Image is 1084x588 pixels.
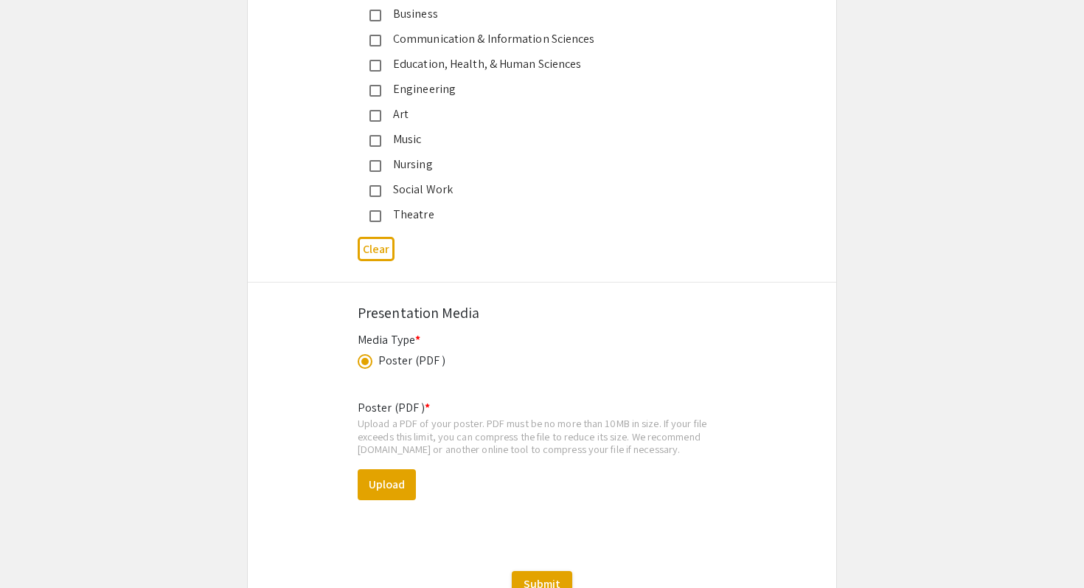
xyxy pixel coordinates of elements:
div: Theatre [381,206,691,224]
div: Business [381,5,691,23]
mat-label: Media Type [358,332,420,347]
button: Upload [358,469,416,500]
div: Poster (PDF ) [378,352,445,370]
div: Nursing [381,156,691,173]
div: Music [381,131,691,148]
button: Clear [358,237,395,261]
div: Social Work [381,181,691,198]
div: Education, Health, & Human Sciences [381,55,691,73]
div: Presentation Media [358,302,726,324]
mat-label: Poster (PDF ) [358,400,430,415]
div: Upload a PDF of your poster. PDF must be no more than 10MB in size. If your file exceeds this lim... [358,417,726,456]
iframe: Chat [11,522,63,577]
div: Communication & Information Sciences [381,30,691,48]
div: Art [381,106,691,123]
div: Engineering [381,80,691,98]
